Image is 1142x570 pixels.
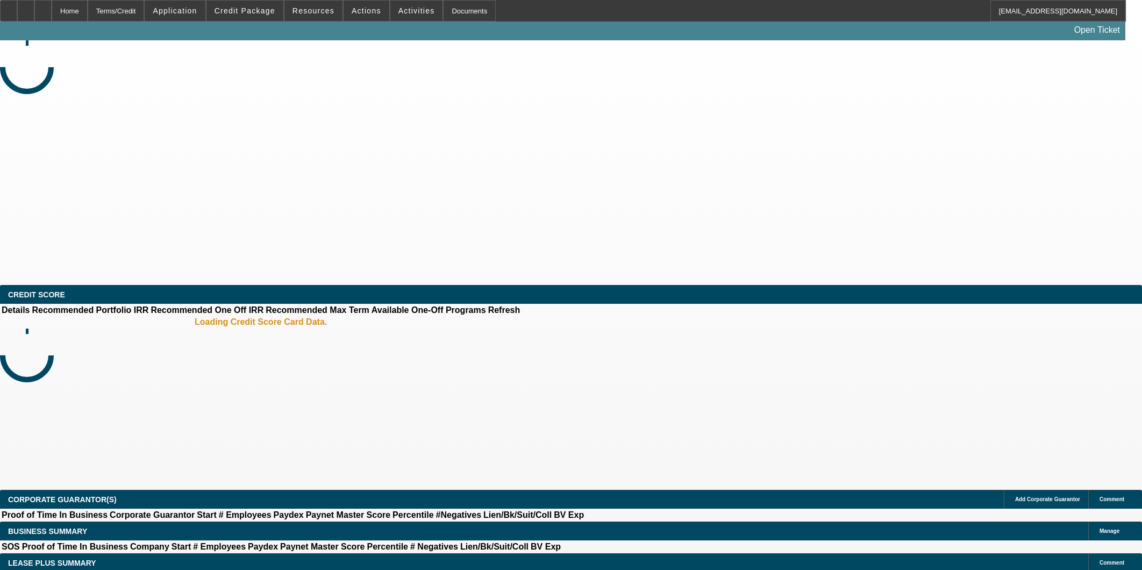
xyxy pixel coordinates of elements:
[392,510,433,519] b: Percentile
[344,1,389,21] button: Actions
[1100,496,1124,502] span: Comment
[197,510,216,519] b: Start
[172,542,191,551] b: Start
[8,495,117,504] span: CORPORATE GUARANTOR(S)
[8,527,87,536] span: BUSINESS SUMMARY
[248,542,278,551] b: Paydex
[280,542,365,551] b: Paynet Master Score
[1,510,108,521] th: Proof of Time In Business
[410,542,458,551] b: # Negatives
[488,305,521,316] th: Refresh
[8,290,65,299] span: CREDIT SCORE
[1100,560,1124,566] span: Comment
[371,305,487,316] th: Available One-Off Programs
[460,542,529,551] b: Lien/Bk/Suit/Coll
[352,6,381,15] span: Actions
[390,1,443,21] button: Activities
[130,542,169,551] b: Company
[8,559,96,567] span: LEASE PLUS SUMMARY
[150,305,264,316] th: Recommended One Off IRR
[206,1,283,21] button: Credit Package
[1070,21,1124,39] a: Open Ticket
[195,317,327,327] b: Loading Credit Score Card Data.
[483,510,552,519] b: Lien/Bk/Suit/Coll
[306,510,390,519] b: Paynet Master Score
[274,510,304,519] b: Paydex
[554,510,584,519] b: BV Exp
[219,510,272,519] b: # Employees
[284,1,342,21] button: Resources
[398,6,435,15] span: Activities
[1100,528,1119,534] span: Manage
[1015,496,1080,502] span: Add Corporate Guarantor
[1,541,20,552] th: SOS
[193,542,246,551] b: # Employees
[531,542,561,551] b: BV Exp
[22,541,129,552] th: Proof of Time In Business
[265,305,370,316] th: Recommended Max Term
[110,510,195,519] b: Corporate Guarantor
[31,305,149,316] th: Recommended Portfolio IRR
[215,6,275,15] span: Credit Package
[1,305,30,316] th: Details
[436,510,482,519] b: #Negatives
[153,6,197,15] span: Application
[367,542,408,551] b: Percentile
[292,6,334,15] span: Resources
[145,1,205,21] button: Application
